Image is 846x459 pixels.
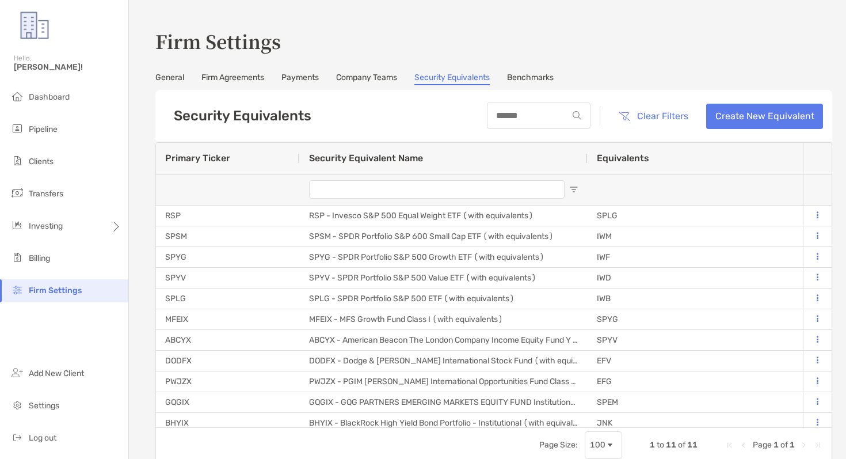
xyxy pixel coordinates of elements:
[597,377,612,386] span: EFG
[309,418,594,428] span: BHYIX - BlackRock High Yield Bond Portfolio - Institutional (with equivalents)
[156,247,300,267] div: SPYG
[725,441,734,450] div: First Page
[165,153,230,164] span: Primary Ticker
[813,441,822,450] div: Last Page
[309,180,565,199] input: Security Equivalent Name Filter Input
[657,440,664,450] span: to
[156,330,300,350] div: ABCYX
[590,440,605,450] div: 100
[156,351,300,371] div: DODFX
[597,211,618,221] span: SPLG
[799,441,809,450] div: Next Page
[597,335,618,345] span: SPYV
[156,371,300,392] div: PWJZX
[773,440,779,450] span: 1
[597,356,611,366] span: EFV
[309,314,503,324] span: MFEIX - MFS Growth Fund Class I (with equivalents)
[539,440,578,450] div: Page Size:
[597,397,618,407] span: SPEM
[569,185,578,194] button: Open Filter Menu
[309,252,544,262] span: SPYG - SPDR Portfolio S&P 500 Growth ETF (with equivalents)
[10,218,24,232] img: investing icon
[29,286,82,295] span: Firm Settings
[156,392,300,412] div: GQGIX
[156,268,300,288] div: SPYV
[753,440,772,450] span: Page
[597,418,612,428] span: JNK
[597,314,618,324] span: SPYG
[414,73,490,85] a: Security Equivalents
[739,441,748,450] div: Previous Page
[10,154,24,168] img: clients icon
[687,440,698,450] span: 11
[309,211,533,221] span: RSP - Invesco S&P 500 Equal Weight ETF (with equivalents)
[597,273,611,283] span: IWD
[10,186,24,200] img: transfers icon
[706,104,823,129] a: Create New Equivalent
[29,369,84,378] span: Add New Client
[156,309,300,329] div: MFEIX
[29,92,70,102] span: Dashboard
[507,73,554,85] a: Benchmarks
[29,124,58,134] span: Pipeline
[597,252,610,262] span: IWF
[29,253,50,263] span: Billing
[309,273,536,283] span: SPYV - SPDR Portfolio S&P 500 Value ETF (with equivalents)
[10,283,24,297] img: firm-settings icon
[309,232,554,241] span: SPSM - SPDR Portfolio S&P 600 Small Cap ETF (with equivalents)
[156,413,300,433] div: BHYIX
[790,440,795,450] span: 1
[597,232,612,241] span: IWM
[309,377,648,386] span: PWJZX - PGIM [PERSON_NAME] International Opportunities Fund Class Z (with equivalents)
[156,289,300,309] div: SPLG
[201,73,264,85] a: Firm Agreements
[336,73,397,85] a: Company Teams
[29,157,54,166] span: Clients
[155,73,184,85] a: General
[780,440,788,450] span: of
[585,431,622,459] div: Page Size
[309,153,423,164] span: Security Equivalent Name
[678,440,685,450] span: of
[309,356,605,366] span: DODFX - Dodge & [PERSON_NAME] International Stock Fund (with equivalents)
[309,397,677,407] span: GQGIX - GQG PARTNERS EMERGING MARKETS EQUITY FUND Institutional Shares (with equivalents)
[281,73,319,85] a: Payments
[10,398,24,412] img: settings icon
[10,251,24,264] img: billing icon
[10,430,24,444] img: logout icon
[155,28,832,54] h3: Firm Settings
[597,153,649,164] span: Equivalents
[609,104,697,129] button: Clear Filters
[309,335,665,345] span: ABCYX - American Beacon The London Company Income Equity Fund Y Class (with equivalents)
[14,62,121,72] span: [PERSON_NAME]!
[156,206,300,226] div: RSP
[10,89,24,103] img: dashboard icon
[29,189,63,199] span: Transfers
[156,226,300,246] div: SPSM
[29,433,56,443] span: Log out
[650,440,655,450] span: 1
[666,440,676,450] span: 11
[29,221,63,231] span: Investing
[309,294,515,304] span: SPLG - SPDR Portfolio S&P 500 ETF (with equivalents)
[174,108,311,124] h5: Security Equivalents
[573,111,581,120] img: input icon
[10,366,24,380] img: add_new_client icon
[14,5,55,46] img: Zoe Logo
[10,122,24,135] img: pipeline icon
[597,294,611,304] span: IWB
[29,401,59,411] span: Settings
